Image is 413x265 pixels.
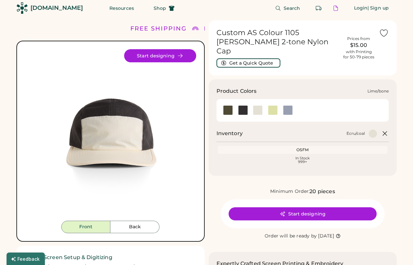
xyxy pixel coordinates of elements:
button: Back [110,221,160,233]
img: 1105 - Ecru/coal Front Image [25,49,196,221]
h3: Product Colors [216,87,257,95]
div: 20 pieces [310,188,335,195]
div: Minimum Order: [270,188,310,195]
div: Lime/bone [367,89,389,94]
div: 1105 Style Image [25,49,196,221]
span: Search [284,6,300,10]
h2: Inventory [216,130,243,137]
button: Get a Quick Quote [216,58,280,68]
div: with Printing for 50-79 pieces [343,49,374,60]
button: Retrieve an order [312,2,325,15]
button: Shop [146,2,182,15]
div: In Stock 999+ [219,156,386,164]
h2: ✓ Free Screen Setup & Digitizing [24,254,197,261]
img: Rendered Logo - Screens [16,2,28,14]
div: Prices from [347,36,370,41]
div: Order will be ready by [265,233,317,239]
div: LOWER 48 STATES [204,24,270,33]
div: Login [354,5,368,11]
button: Start designing [124,49,196,62]
div: Ecru/coal [347,131,365,136]
button: Resources [102,2,142,15]
button: Search [267,2,308,15]
div: FREE SHIPPING [130,24,187,33]
div: [DOMAIN_NAME] [30,4,83,12]
span: Shop [154,6,166,10]
button: Front [61,221,110,233]
h1: Custom AS Colour 1105 [PERSON_NAME] 2-tone Nylon Cap [216,28,339,56]
div: OSFM [219,147,386,153]
div: $15.00 [342,41,375,49]
div: [DATE] [318,233,334,239]
div: | Sign up [367,5,389,11]
button: Start designing [229,207,377,220]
